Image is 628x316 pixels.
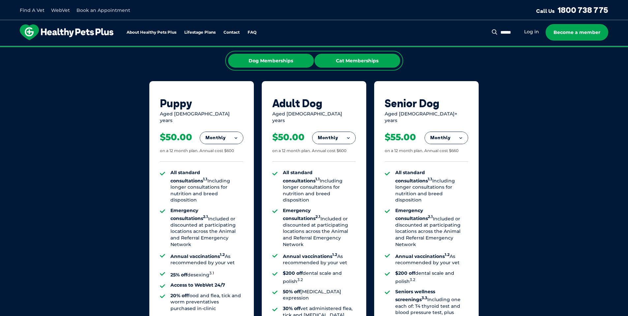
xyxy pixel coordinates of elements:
strong: $200 off [395,270,415,276]
sup: 2.1 [428,215,433,219]
div: Adult Dog [272,97,356,110]
strong: All standard consultations [395,170,432,183]
div: $50.00 [160,132,192,143]
button: Monthly [200,132,243,144]
sup: 3.2 [297,277,303,282]
sup: 3.3 [422,296,427,300]
a: FAQ [248,30,256,35]
div: on a 12 month plan. Annual cost $600 [160,148,234,154]
strong: Emergency consultations [170,207,208,221]
span: Proactive, preventative wellness program designed to keep your pet healthier and happier for longer [191,46,437,52]
li: dental scale and polish [395,270,468,285]
li: Including longer consultations for nutrition and breed disposition [170,170,243,204]
div: Dog Memberships [228,54,314,68]
div: $55.00 [385,132,416,143]
button: Monthly [313,132,355,144]
li: [MEDICAL_DATA] expression [283,289,356,301]
a: Find A Vet [20,7,45,13]
img: hpp-logo [20,24,113,40]
li: food and flea, tick and worm preventatives purchased in-clinic [170,293,243,312]
button: Search [491,29,499,35]
div: on a 12 month plan. Annual cost $600 [272,148,346,154]
div: Puppy [160,97,243,110]
sup: 2.1 [203,215,208,219]
sup: 1.1 [428,177,432,181]
li: Included or discounted at participating locations across the Animal and Referral Emergency Network [395,207,468,248]
strong: Emergency consultations [395,207,433,221]
li: desexing [170,270,243,278]
li: Included or discounted at participating locations across the Animal and Referral Emergency Network [170,207,243,248]
strong: 20% off [170,293,188,299]
div: Aged [DEMOGRAPHIC_DATA] years [160,111,243,124]
strong: Emergency consultations [283,207,320,221]
div: Aged [DEMOGRAPHIC_DATA] years [272,111,356,124]
a: Log in [524,29,539,35]
sup: 3.2 [410,277,415,282]
sup: 1.1 [315,177,320,181]
strong: Annual vaccinations [170,253,225,259]
strong: Annual vaccinations [395,253,450,259]
li: As recommended by your vet [283,252,356,266]
strong: All standard consultations [170,170,207,183]
a: About Healthy Pets Plus [127,30,176,35]
div: on a 12 month plan. Annual cost $660 [385,148,459,154]
strong: $200 off [283,270,303,276]
sup: 1.2 [332,252,337,257]
a: Call Us1800 738 775 [536,5,608,15]
li: Including longer consultations for nutrition and breed disposition [395,170,468,204]
strong: Access to WebVet 24/7 [170,282,225,288]
sup: 2.1 [315,215,320,219]
sup: 1.1 [203,177,207,181]
strong: 30% off [283,305,300,311]
a: Book an Appointment [76,7,130,13]
strong: 25% off [170,272,187,278]
div: Cat Memberships [314,54,400,68]
li: As recommended by your vet [395,252,468,266]
sup: 3.1 [209,271,214,275]
li: dental scale and polish [283,270,356,285]
span: Call Us [536,8,555,14]
strong: Annual vaccinations [283,253,337,259]
strong: Seniors wellness screenings [395,289,435,302]
a: Lifestage Plans [184,30,216,35]
div: Aged [DEMOGRAPHIC_DATA]+ years [385,111,468,124]
div: Senior Dog [385,97,468,110]
strong: 50% off [283,289,300,295]
li: Included or discounted at participating locations across the Animal and Referral Emergency Network [283,207,356,248]
strong: All standard consultations [283,170,320,183]
button: Monthly [425,132,468,144]
li: Including longer consultations for nutrition and breed disposition [283,170,356,204]
a: WebVet [51,7,70,13]
a: Contact [224,30,240,35]
a: Become a member [546,24,608,41]
div: $50.00 [272,132,305,143]
li: As recommended by your vet [170,252,243,266]
sup: 1.2 [220,252,225,257]
sup: 1.2 [445,252,450,257]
